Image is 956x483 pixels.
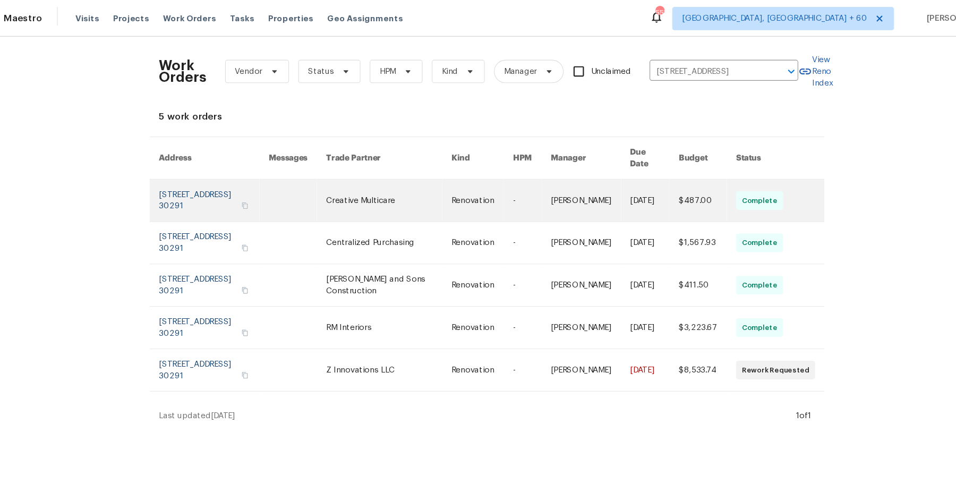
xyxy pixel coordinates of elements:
[437,125,493,164] th: Kind
[493,319,528,358] td: -
[493,60,524,71] span: Manager
[178,55,221,76] h2: Work Orders
[493,164,528,203] td: -
[178,375,757,386] div: Last updated
[493,203,528,242] td: -
[763,49,795,81] a: View Reno Index
[645,125,697,164] th: Budget
[380,60,395,71] span: HPM
[243,13,265,21] span: Tasks
[36,12,71,22] span: Maestro
[601,125,645,164] th: Due Date
[322,125,437,164] th: Trade Partner
[182,12,230,22] span: Work Orders
[278,12,319,22] span: Properties
[322,242,437,281] td: [PERSON_NAME] and Sons Construction
[270,125,322,164] th: Messages
[252,222,261,232] button: Copy Address
[761,375,775,386] div: 1 of 1
[573,60,610,71] span: Unclaimed
[528,319,601,358] td: [PERSON_NAME]
[697,125,787,164] th: Status
[493,125,528,164] th: HPM
[437,203,493,242] td: Renovation
[437,319,493,358] td: Renovation
[528,281,601,319] td: [PERSON_NAME]
[437,281,493,319] td: Renovation
[322,319,437,358] td: Z Innovations LLC
[252,338,261,348] button: Copy Address
[876,12,940,22] span: [PERSON_NAME]
[252,300,261,309] button: Copy Address
[493,281,528,319] td: -
[322,164,437,203] td: Creative Multicare
[252,261,261,270] button: Copy Address
[332,12,401,22] span: Geo Assignments
[322,203,437,242] td: Centralized Purchasing
[169,125,270,164] th: Address
[528,164,601,203] td: [PERSON_NAME]
[528,203,601,242] td: [PERSON_NAME]
[749,58,764,73] button: Open
[178,101,778,112] div: 5 work orders
[314,60,338,71] span: Status
[437,60,451,71] span: Kind
[322,281,437,319] td: RM Interiors
[627,57,733,74] input: Enter in an address
[493,242,528,281] td: -
[437,242,493,281] td: Renovation
[247,60,272,71] span: Vendor
[528,242,601,281] td: [PERSON_NAME]
[437,164,493,203] td: Renovation
[656,12,826,22] span: [GEOGRAPHIC_DATA], [GEOGRAPHIC_DATA] + 60
[136,12,169,22] span: Projects
[225,377,247,384] span: [DATE]
[252,183,261,193] button: Copy Address
[528,125,601,164] th: Manager
[632,6,639,17] div: 551
[101,12,123,22] span: Visits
